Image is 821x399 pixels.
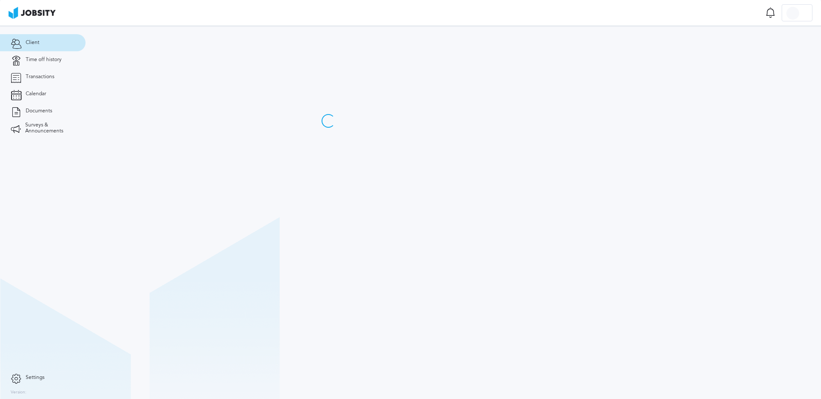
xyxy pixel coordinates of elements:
[26,108,52,114] span: Documents
[26,57,62,63] span: Time off history
[26,375,44,381] span: Settings
[11,390,27,395] label: Version:
[26,74,54,80] span: Transactions
[25,122,75,134] span: Surveys & Announcements
[9,7,56,19] img: ab4bad089aa723f57921c736e9817d99.png
[26,40,39,46] span: Client
[26,91,46,97] span: Calendar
